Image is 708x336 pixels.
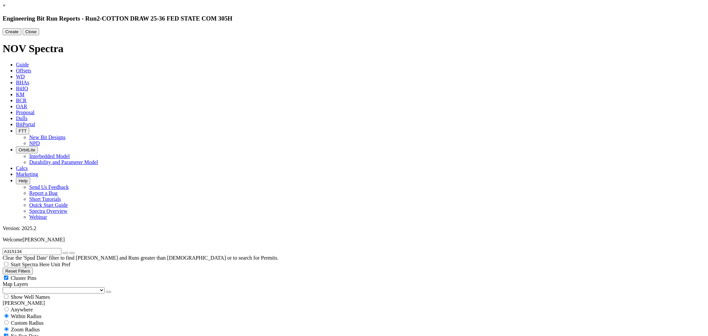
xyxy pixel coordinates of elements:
a: Quick Start Guide [29,202,68,208]
span: Within Radius [11,313,41,319]
div: Version: 2025.2 [3,225,705,231]
a: Report a Bug [29,190,57,196]
a: Interbedded Model [29,153,70,159]
button: Reset Filters [3,268,33,275]
span: KM [16,92,25,97]
input: Search [3,248,61,255]
span: Show Well Names [11,294,50,300]
span: OAR [16,104,27,109]
span: Offsets [16,68,31,73]
span: [PERSON_NAME] [23,237,65,242]
a: Webinar [29,214,47,220]
span: Proposal [16,110,35,115]
span: Start Spectra Here [11,262,49,267]
button: Create [3,28,21,35]
button: Close [23,28,39,35]
span: WD [16,74,25,79]
span: Custom Radius [11,320,43,326]
span: FTT [19,128,27,133]
span: 2 [97,15,100,22]
h1: NOV Spectra [3,42,705,55]
a: Short Tutorials [29,196,61,202]
span: BitPortal [16,122,35,127]
span: BCR [16,98,27,103]
span: Dulls [16,116,28,121]
div: [PERSON_NAME] [3,300,705,306]
span: Help [19,178,28,183]
span: Calcs [16,165,28,171]
span: OrbitLite [19,147,35,152]
span: Map Layers [3,281,28,287]
a: Send Us Feedback [29,184,69,190]
span: Guide [16,62,29,67]
span: Cluster Pins [11,275,37,281]
span: COTTON DRAW 25-36 FED STATE COM 305H [102,15,233,22]
a: Spectra Overview [29,208,67,214]
p: Welcome [3,237,705,243]
span: Zoom Radius [11,327,40,332]
a: Durability and Parameter Model [29,159,98,165]
span: Unit Pref [51,262,70,267]
h3: Engineering Bit Run Reports - Run - [3,15,705,22]
a: NPD [29,140,40,146]
span: BitIQ [16,86,28,91]
a: × [3,3,6,8]
span: BHAs [16,80,29,85]
span: Marketing [16,171,38,177]
span: Anywhere [11,307,33,312]
span: Clear the 'Spud Date' filter to find [PERSON_NAME] and Runs greater than [DEMOGRAPHIC_DATA] or to... [3,255,278,261]
a: New Bit Designs [29,134,65,140]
